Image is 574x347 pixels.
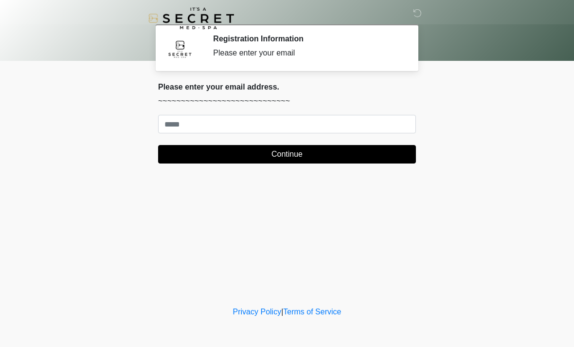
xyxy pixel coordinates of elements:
a: | [281,308,283,316]
h2: Registration Information [213,34,401,43]
p: ~~~~~~~~~~~~~~~~~~~~~~~~~~~~~ [158,95,416,107]
h2: Please enter your email address. [158,82,416,91]
img: It's A Secret Med Spa Logo [148,7,234,29]
div: Please enter your email [213,47,401,59]
img: Agent Avatar [165,34,195,63]
a: Terms of Service [283,308,341,316]
button: Continue [158,145,416,164]
a: Privacy Policy [233,308,282,316]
